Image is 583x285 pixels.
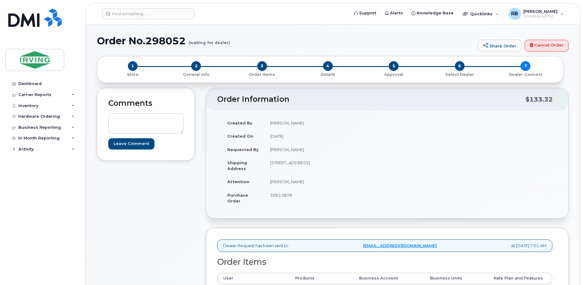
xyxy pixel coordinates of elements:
h2: Order Items [217,257,552,267]
th: Business Account [354,273,425,284]
h1: Order No.298052 [97,35,475,46]
td: [DATE] [265,129,383,143]
span: 4 [323,61,333,71]
div: $133.32 [525,94,553,105]
td: [PERSON_NAME] [265,143,383,156]
h2: Comments [108,99,184,108]
td: [STREET_ADDRESS] [265,156,383,175]
small: (waiting for dealer) [189,35,230,45]
strong: Purchase Order [227,193,248,203]
strong: Attention [227,179,249,184]
td: [PERSON_NAME] [265,175,383,188]
a: 4 Details [295,71,361,77]
a: [EMAIL_ADDRESS][DOMAIN_NAME] [363,243,437,249]
span: 2 [191,61,201,71]
p: Select Dealer [429,72,490,77]
a: Cancel Order [525,40,569,52]
a: Share Order [478,40,522,52]
span: 6 [455,61,465,71]
td: [PERSON_NAME] [265,116,383,130]
input: Leave Comment [108,138,154,150]
a: 5 Approval [361,71,427,77]
strong: Created On [227,134,253,139]
p: General Info [165,72,226,77]
th: Rate Plan and Features [488,273,552,284]
div: Dealer Request has been sent to at [DATE] 7:01 AM [217,239,552,252]
p: Approval [363,72,424,77]
span: 3 [257,61,267,71]
p: Details [297,72,358,77]
p: Order Items [232,72,292,77]
th: Products [290,273,353,284]
a: 3 Order Items [229,71,295,77]
span: 20613878 [270,193,292,198]
a: 2 General Info [163,71,229,77]
a: 1 Store [102,71,163,77]
strong: Created By [227,120,252,125]
p: Store [105,72,161,77]
span: 1 [128,61,138,71]
th: User [217,273,290,284]
strong: Shipping Address [227,160,247,171]
span: 5 [389,61,399,71]
h2: Order Information [217,95,525,104]
strong: Requested By [227,147,259,152]
th: Business Units [425,273,488,284]
a: 6 Select Dealer [427,71,492,77]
